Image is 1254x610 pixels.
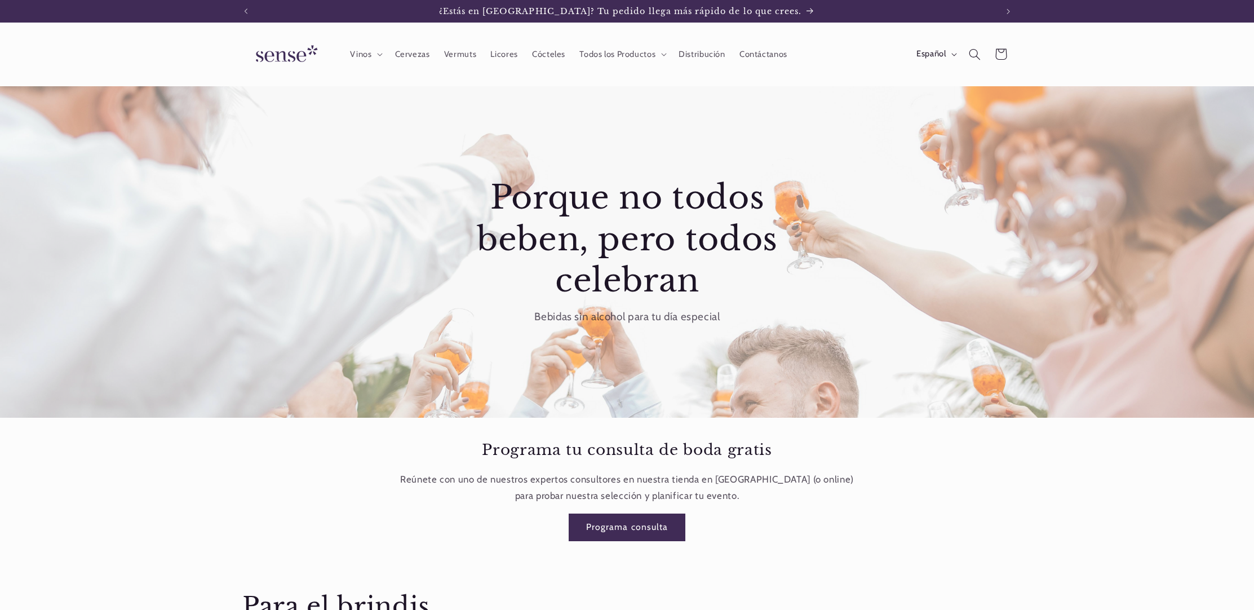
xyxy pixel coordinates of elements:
[569,514,686,541] button: Programa consulta
[396,471,858,505] p: Reúnete con uno de nuestros expertos consultores en nuestra tienda en [GEOGRAPHIC_DATA] (o online...
[909,43,961,65] button: Español
[732,42,794,67] a: Contáctanos
[916,48,946,60] span: Español
[484,42,525,67] a: Licores
[579,49,655,60] span: Todos los Productos
[343,42,388,67] summary: Vinos
[739,49,787,60] span: Contáctanos
[672,42,733,67] a: Distribución
[238,34,331,75] a: Sense
[242,38,327,70] img: Sense
[525,42,572,67] a: Cócteles
[490,49,517,60] span: Licores
[962,41,988,67] summary: Búsqueda
[446,177,808,302] h2: Porque no todos beben, pero todos celebran
[396,440,858,459] h2: Programa tu consulta de boda gratis
[679,49,725,60] span: Distribución
[439,6,802,16] span: ¿Estás en [GEOGRAPHIC_DATA]? Tu pedido llega más rápido de lo que crees.
[446,308,808,326] p: Bebidas sin alcohol para tu día especial
[395,49,430,60] span: Cervezas
[388,42,437,67] a: Cervezas
[444,49,476,60] span: Vermuts
[350,49,371,60] span: Vinos
[437,42,484,67] a: Vermuts
[532,49,565,60] span: Cócteles
[573,42,672,67] summary: Todos los Productos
